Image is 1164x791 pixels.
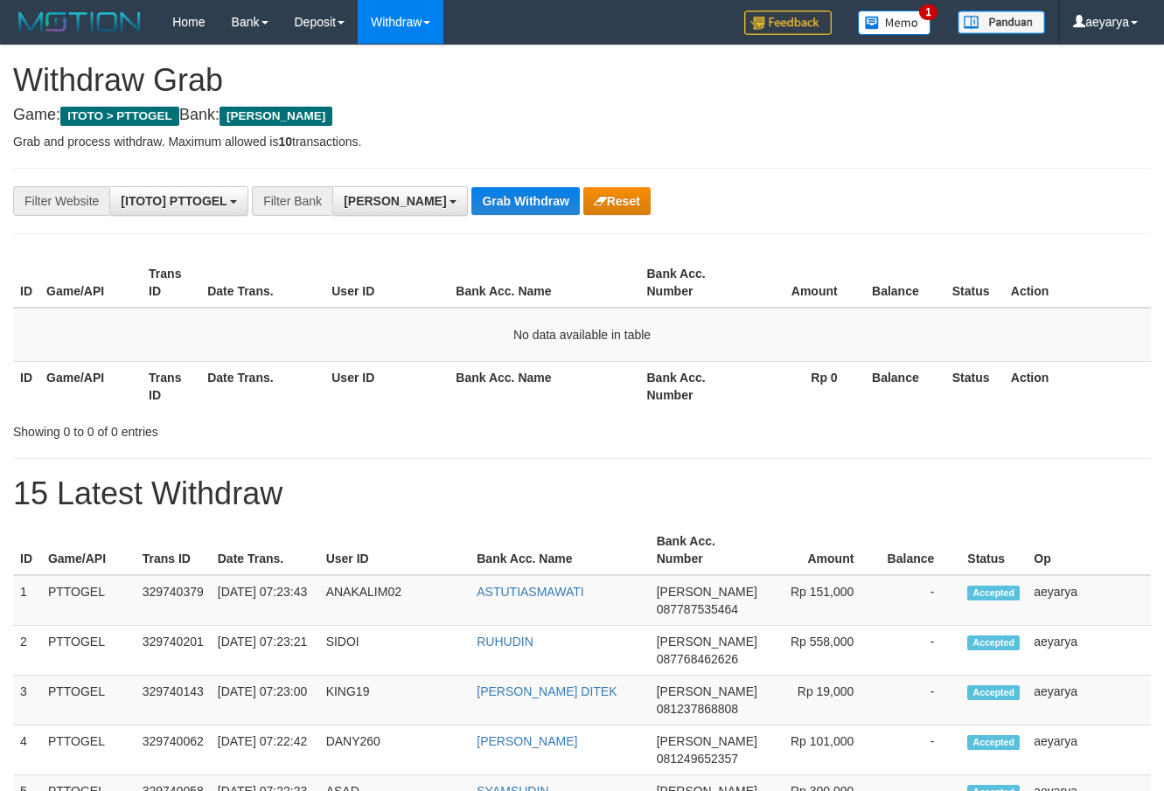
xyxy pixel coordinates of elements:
[319,575,470,626] td: ANAKALIM02
[864,258,945,308] th: Balance
[958,10,1045,34] img: panduan.png
[13,626,41,676] td: 2
[657,734,757,748] span: [PERSON_NAME]
[1027,525,1151,575] th: Op
[13,361,39,411] th: ID
[278,135,292,149] strong: 10
[880,575,960,626] td: -
[13,575,41,626] td: 1
[319,525,470,575] th: User ID
[200,361,324,411] th: Date Trans.
[880,725,960,775] td: -
[477,585,583,599] a: ASTUTIASMAWATI
[200,258,324,308] th: Date Trans.
[136,725,211,775] td: 329740062
[967,586,1020,600] span: Accepted
[657,585,757,599] span: [PERSON_NAME]
[650,525,766,575] th: Bank Acc. Number
[919,4,937,20] span: 1
[766,676,881,725] td: Rp 19,000
[880,676,960,725] td: -
[639,258,742,308] th: Bank Acc. Number
[880,626,960,676] td: -
[858,10,931,35] img: Button%20Memo.svg
[252,186,332,216] div: Filter Bank
[945,361,1004,411] th: Status
[13,416,472,441] div: Showing 0 to 0 of 0 entries
[657,602,738,616] span: Copy 087787535464 to clipboard
[13,725,41,775] td: 4
[864,361,945,411] th: Balance
[1004,361,1151,411] th: Action
[324,361,449,411] th: User ID
[332,186,468,216] button: [PERSON_NAME]
[136,575,211,626] td: 329740379
[142,361,200,411] th: Trans ID
[13,107,1151,124] h4: Game: Bank:
[13,133,1151,150] p: Grab and process withdraw. Maximum allowed is transactions.
[211,626,319,676] td: [DATE] 07:23:21
[136,626,211,676] td: 329740201
[220,107,332,126] span: [PERSON_NAME]
[742,258,864,308] th: Amount
[960,525,1027,575] th: Status
[477,734,577,748] a: [PERSON_NAME]
[449,361,639,411] th: Bank Acc. Name
[109,186,248,216] button: [ITOTO] PTTOGEL
[967,635,1020,650] span: Accepted
[211,676,319,725] td: [DATE] 07:23:00
[742,361,864,411] th: Rp 0
[639,361,742,411] th: Bank Acc. Number
[136,525,211,575] th: Trans ID
[41,676,136,725] td: PTTOGEL
[471,187,579,215] button: Grab Withdraw
[657,684,757,698] span: [PERSON_NAME]
[449,258,639,308] th: Bank Acc. Name
[1027,575,1151,626] td: aeyarya
[13,258,39,308] th: ID
[211,575,319,626] td: [DATE] 07:23:43
[13,9,146,35] img: MOTION_logo.png
[41,525,136,575] th: Game/API
[319,676,470,725] td: KING19
[344,194,446,208] span: [PERSON_NAME]
[142,258,200,308] th: Trans ID
[211,525,319,575] th: Date Trans.
[766,626,881,676] td: Rp 558,000
[13,186,109,216] div: Filter Website
[13,308,1151,362] td: No data available in table
[13,525,41,575] th: ID
[744,10,832,35] img: Feedback.jpg
[39,258,142,308] th: Game/API
[60,107,179,126] span: ITOTO > PTTOGEL
[319,626,470,676] td: SIDOI
[880,525,960,575] th: Balance
[766,725,881,775] td: Rp 101,000
[1027,725,1151,775] td: aeyarya
[13,476,1151,511] h1: 15 Latest Withdraw
[657,702,738,716] span: Copy 081237868808 to clipboard
[319,725,470,775] td: DANY260
[1027,676,1151,725] td: aeyarya
[477,684,617,698] a: [PERSON_NAME] DITEK
[657,635,757,649] span: [PERSON_NAME]
[766,525,881,575] th: Amount
[136,676,211,725] td: 329740143
[766,575,881,626] td: Rp 151,000
[324,258,449,308] th: User ID
[41,575,136,626] td: PTTOGEL
[477,635,533,649] a: RUHUDIN
[41,725,136,775] td: PTTOGEL
[945,258,1004,308] th: Status
[121,194,227,208] span: [ITOTO] PTTOGEL
[13,676,41,725] td: 3
[211,725,319,775] td: [DATE] 07:22:42
[1027,626,1151,676] td: aeyarya
[657,652,738,666] span: Copy 087768462626 to clipboard
[41,626,136,676] td: PTTOGEL
[470,525,649,575] th: Bank Acc. Name
[583,187,651,215] button: Reset
[1004,258,1151,308] th: Action
[967,735,1020,750] span: Accepted
[39,361,142,411] th: Game/API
